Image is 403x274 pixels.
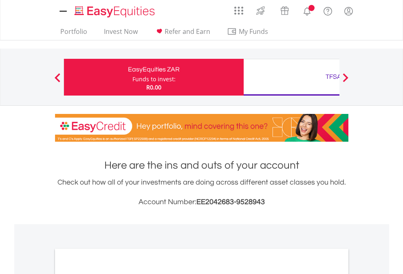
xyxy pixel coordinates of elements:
a: Notifications [297,2,317,18]
a: My Profile [338,2,359,20]
img: thrive-v2.svg [254,4,267,17]
span: EE2042683-9528943 [196,198,265,206]
a: FAQ's and Support [317,2,338,18]
div: EasyEquities ZAR [69,64,239,75]
button: Next [337,77,354,85]
h3: Account Number: [55,196,348,208]
div: Funds to invest: [132,75,176,83]
span: R0.00 [146,83,161,91]
a: AppsGrid [229,2,249,15]
div: Check out how all of your investments are doing across different asset classes you hold. [55,177,348,208]
a: Vouchers [273,2,297,17]
span: My Funds [227,26,280,37]
a: Invest Now [101,27,141,40]
img: EasyCredit Promotion Banner [55,114,348,142]
span: Refer and Earn [165,27,210,36]
a: Home page [71,2,158,18]
a: Refer and Earn [151,27,214,40]
button: Previous [49,77,66,85]
a: Portfolio [57,27,90,40]
img: EasyEquities_Logo.png [73,5,158,18]
img: vouchers-v2.svg [278,4,291,17]
h1: Here are the ins and outs of your account [55,158,348,173]
img: grid-menu-icon.svg [234,6,243,15]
